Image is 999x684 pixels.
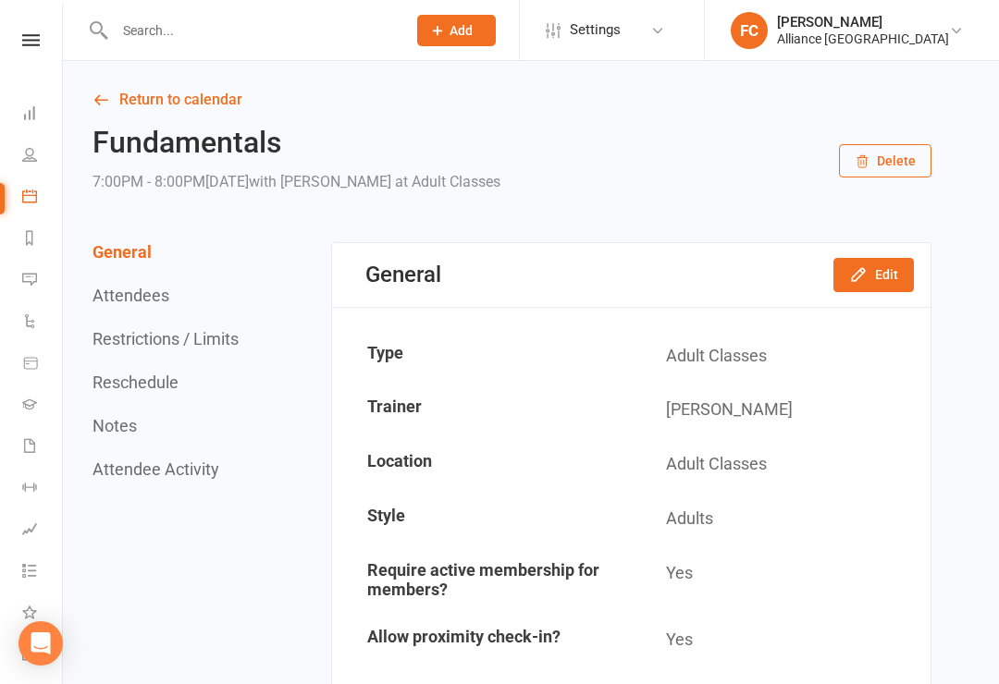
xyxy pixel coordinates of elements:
div: General [365,262,441,287]
td: Adult Classes [633,330,930,383]
td: Style [334,493,631,545]
button: General [92,242,152,262]
td: Adults [633,493,930,545]
div: [PERSON_NAME] [777,14,949,31]
button: Restrictions / Limits [92,329,239,348]
span: at Adult Classes [395,173,500,190]
a: What's New [22,593,64,635]
button: Edit [833,258,914,291]
a: People [22,136,64,177]
a: Return to calendar [92,87,931,113]
h2: Fundamentals [92,127,500,159]
td: [PERSON_NAME] [633,384,930,436]
div: 7:00PM - 8:00PM[DATE] [92,169,500,195]
a: Dashboard [22,94,64,136]
a: Calendar [22,177,64,219]
a: Product Sales [22,344,64,385]
button: Notes [92,416,137,435]
td: Type [334,330,631,383]
span: Add [450,23,473,38]
span: Settings [570,9,621,51]
span: with [PERSON_NAME] [249,173,391,190]
td: Adult Classes [633,438,930,491]
button: Attendees [92,286,169,305]
button: Attendee Activity [92,459,219,479]
td: Require active membership for members? [334,547,631,612]
a: Assessments [22,510,64,552]
div: Open Intercom Messenger [18,621,63,666]
div: Alliance [GEOGRAPHIC_DATA] [777,31,949,47]
td: Yes [633,547,930,612]
td: Location [334,438,631,491]
button: Reschedule [92,373,179,392]
button: Add [417,15,496,46]
td: Allow proximity check-in? [334,614,631,666]
input: Search... [109,18,393,43]
button: Delete [839,144,931,177]
td: Yes [633,614,930,666]
a: Reports [22,219,64,261]
td: Trainer [334,384,631,436]
div: FC [731,12,768,49]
